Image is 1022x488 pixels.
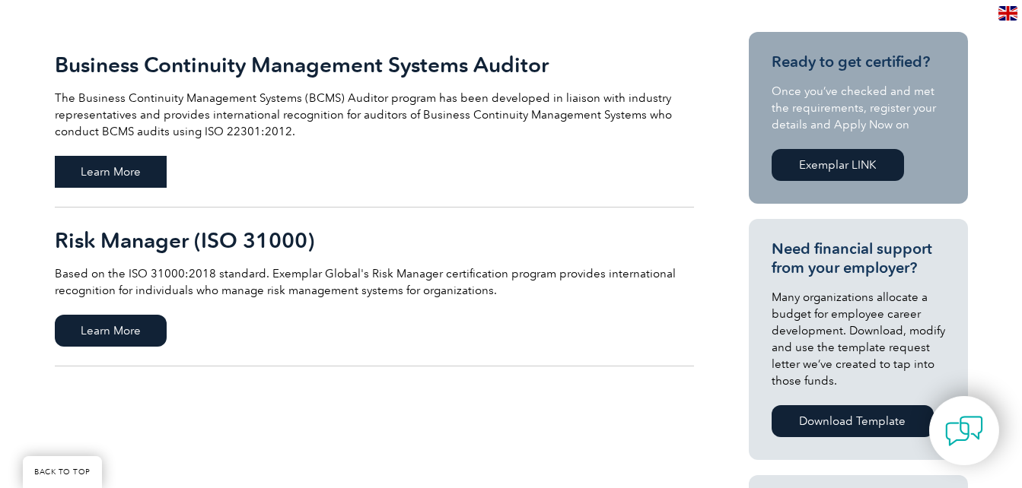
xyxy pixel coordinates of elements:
[772,239,945,277] h3: Need financial support from your employer?
[55,156,167,188] span: Learn More
[945,412,983,450] img: contact-chat.png
[55,32,694,208] a: Business Continuity Management Systems Auditor The Business Continuity Management Systems (BCMS) ...
[998,6,1017,21] img: en
[55,315,167,347] span: Learn More
[772,405,934,437] a: Download Template
[23,456,102,488] a: BACK TO TOP
[772,52,945,71] h3: Ready to get certified?
[55,90,694,140] p: The Business Continuity Management Systems (BCMS) Auditor program has been developed in liaison w...
[772,289,945,389] p: Many organizations allocate a budget for employee career development. Download, modify and use th...
[55,265,694,299] p: Based on the ISO 31000:2018 standard. Exemplar Global's Risk Manager certification program provid...
[55,228,694,252] h2: Risk Manager (ISO 31000)
[55,52,694,77] h2: Business Continuity Management Systems Auditor
[772,149,904,181] a: Exemplar LINK
[772,83,945,133] p: Once you’ve checked and met the requirements, register your details and Apply Now on
[55,208,694,366] a: Risk Manager (ISO 31000) Based on the ISO 31000:2018 standard. Exemplar Global's Risk Manager cer...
